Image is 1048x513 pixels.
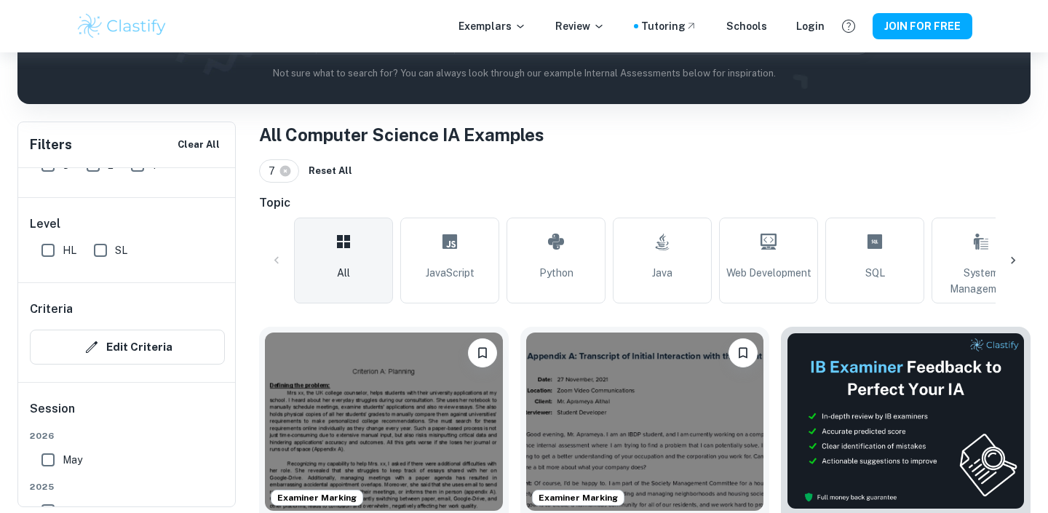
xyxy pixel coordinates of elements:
span: Web Development [726,265,811,281]
span: All [337,265,350,281]
a: Tutoring [641,18,697,34]
img: Clastify logo [76,12,168,41]
h6: Session [30,400,225,429]
span: Java [652,265,672,281]
h6: Level [30,215,225,233]
a: Schools [726,18,767,34]
img: Computer Science IA example thumbnail: Collage aid pro program [265,333,503,511]
button: Help and Feedback [836,14,861,39]
button: JOIN FOR FREE [873,13,972,39]
p: Not sure what to search for? You can always look through our example Internal Assessments below f... [29,66,1019,81]
p: Exemplars [458,18,526,34]
span: SQL [865,265,885,281]
span: System Management [938,265,1024,297]
a: Login [796,18,825,34]
button: Reset All [305,160,356,182]
span: 2025 [30,480,225,493]
span: Python [539,265,573,281]
span: Examiner Marking [271,491,362,504]
span: SL [115,242,127,258]
span: 7 [269,163,282,179]
span: May [63,452,82,468]
button: Please log in to bookmark exemplars [729,338,758,367]
h6: Filters [30,135,72,155]
span: Examiner Marking [533,491,624,504]
p: Review [555,18,605,34]
span: HL [63,242,76,258]
button: Edit Criteria [30,330,225,365]
h6: Topic [259,194,1031,212]
div: 7 [259,159,299,183]
span: JavaScript [426,265,475,281]
span: 2026 [30,429,225,442]
button: Please log in to bookmark exemplars [468,338,497,367]
h6: Criteria [30,301,73,318]
button: Clear All [174,134,223,156]
img: Thumbnail [787,333,1025,509]
h1: All Computer Science IA Examples [259,122,1031,148]
img: Computer Science IA example thumbnail: On Demand Service Booking System Documen [526,333,764,511]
